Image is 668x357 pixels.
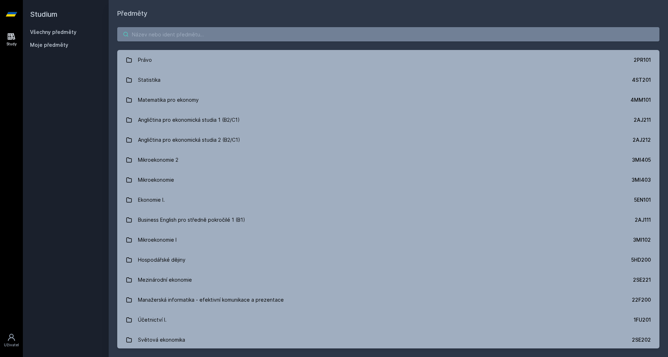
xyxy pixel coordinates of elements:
div: Účetnictví I. [138,313,167,327]
div: Právo [138,53,152,67]
div: Business English pro středně pokročilé 1 (B1) [138,213,245,227]
div: Manažerská informatika - efektivní komunikace a prezentace [138,293,284,307]
a: Mezinárodní ekonomie 2SE221 [117,270,659,290]
div: Matematika pro ekonomy [138,93,199,107]
a: Právo 2PR101 [117,50,659,70]
div: 22F200 [632,296,651,303]
a: Hospodářské dějiny 5HD200 [117,250,659,270]
a: Business English pro středně pokročilé 1 (B1) 2AJ111 [117,210,659,230]
div: Mezinárodní ekonomie [138,273,192,287]
div: Mikroekonomie I [138,233,177,247]
a: Matematika pro ekonomy 4MM101 [117,90,659,110]
a: Uživatel [1,330,21,351]
div: 4MM101 [630,96,651,104]
a: Všechny předměty [30,29,76,35]
div: 3MI403 [632,176,651,183]
a: Mikroekonomie 3MI403 [117,170,659,190]
h1: Předměty [117,9,659,19]
div: Angličtina pro ekonomická studia 1 (B2/C1) [138,113,240,127]
div: 5HD200 [631,256,651,263]
div: 2AJ111 [635,216,651,223]
span: Moje předměty [30,41,68,49]
a: Mikroekonomie 2 3MI405 [117,150,659,170]
div: Statistika [138,73,160,87]
div: Mikroekonomie 2 [138,153,178,167]
div: 1FU201 [634,316,651,323]
div: 2SE202 [632,336,651,343]
div: 5EN101 [634,196,651,203]
div: 3MI102 [633,236,651,243]
div: 2SE221 [633,276,651,283]
div: 2AJ212 [633,136,651,144]
div: 2AJ211 [634,116,651,124]
a: Angličtina pro ekonomická studia 2 (B2/C1) 2AJ212 [117,130,659,150]
div: Ekonomie I. [138,193,165,207]
div: 2PR101 [634,56,651,64]
a: Mikroekonomie I 3MI102 [117,230,659,250]
a: Světová ekonomika 2SE202 [117,330,659,350]
div: Světová ekonomika [138,333,185,347]
div: Angličtina pro ekonomická studia 2 (B2/C1) [138,133,240,147]
div: Uživatel [4,342,19,348]
div: 3MI405 [632,156,651,164]
a: Angličtina pro ekonomická studia 1 (B2/C1) 2AJ211 [117,110,659,130]
input: Název nebo ident předmětu… [117,27,659,41]
a: Statistika 4ST201 [117,70,659,90]
a: Ekonomie I. 5EN101 [117,190,659,210]
div: Mikroekonomie [138,173,174,187]
a: Study [1,29,21,50]
div: Study [6,41,17,47]
div: 4ST201 [632,76,651,84]
a: Účetnictví I. 1FU201 [117,310,659,330]
a: Manažerská informatika - efektivní komunikace a prezentace 22F200 [117,290,659,310]
div: Hospodářské dějiny [138,253,185,267]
